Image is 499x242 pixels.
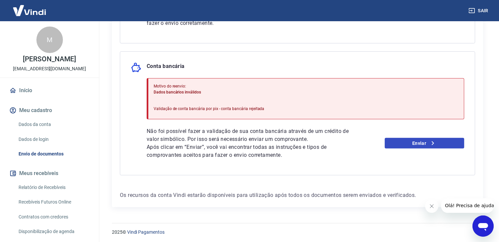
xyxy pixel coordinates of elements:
p: Não foi possível fazer a validação de sua conta bancária através de um crédito de valor simbólico... [147,127,353,143]
p: [EMAIL_ADDRESS][DOMAIN_NAME] [13,65,86,72]
button: Meus recebíveis [8,166,91,181]
iframe: Mensagem da empresa [441,198,494,213]
a: Relatório de Recebíveis [16,181,91,194]
p: Validação de conta bancária por pix - conta bancária rejeitada [154,106,265,112]
p: [PERSON_NAME] [23,56,76,63]
button: Sair [467,5,491,17]
span: Dados bancários inválidos [154,90,201,94]
img: Vindi [8,0,51,21]
p: Os recursos da conta Vindi estarão disponíveis para utilização após todos os documentos serem env... [120,191,475,199]
iframe: Botão para abrir a janela de mensagens [473,215,494,237]
a: Contratos com credores [16,210,91,224]
a: Início [8,83,91,98]
a: Dados de login [16,133,91,146]
p: Após clicar em “Enviar”, você vai encontrar todas as instruções e tipos de comprovantes aceitos p... [147,143,353,159]
iframe: Fechar mensagem [425,200,438,213]
span: Olá! Precisa de ajuda? [4,5,56,10]
p: 2025 © [112,229,483,236]
p: Motivo do reenvio: [154,83,265,89]
a: Enviar [385,138,464,149]
div: M [36,27,63,53]
a: Envio de documentos [16,147,91,161]
a: Dados da conta [16,118,91,131]
a: Vindi Pagamentos [127,229,165,235]
button: Meu cadastro [8,103,91,118]
a: Recebíveis Futuros Online [16,195,91,209]
img: money_pork.0c50a358b6dafb15dddc3eea48f23780.svg [131,62,141,73]
a: Disponibilização de agenda [16,225,91,238]
p: Conta bancária [147,62,185,73]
